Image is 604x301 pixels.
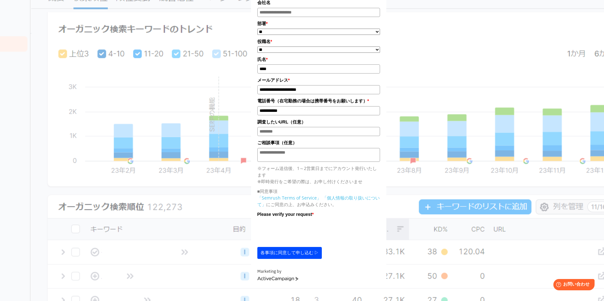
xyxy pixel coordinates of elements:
label: 氏名 [257,56,380,63]
iframe: Help widget launcher [548,276,597,294]
iframe: reCAPTCHA [257,219,353,244]
a: 「個人情報の取り扱いについて」 [257,195,380,207]
p: ■同意事項 [257,188,380,194]
a: 「Semrush Terms of Service」 [257,195,321,201]
label: 役職名 [257,38,380,45]
label: メールアドレス [257,77,380,84]
div: Marketing by [257,268,380,275]
label: Please verify your request [257,211,380,218]
label: 調査したいURL（任意） [257,118,380,125]
label: 電話番号（在宅勤務の場合は携帯番号をお願いします） [257,97,380,104]
label: 部署 [257,20,380,27]
label: ご相談事項（任意） [257,139,380,146]
button: 各事項に同意して申し込む ▷ [257,247,322,259]
p: にご同意の上、お申込みください。 [257,194,380,208]
p: ※フォーム送信後、1～2営業日までにアカウント発行いたします ※即時発行をご希望の際は、お申し付けくださいませ [257,165,380,185]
